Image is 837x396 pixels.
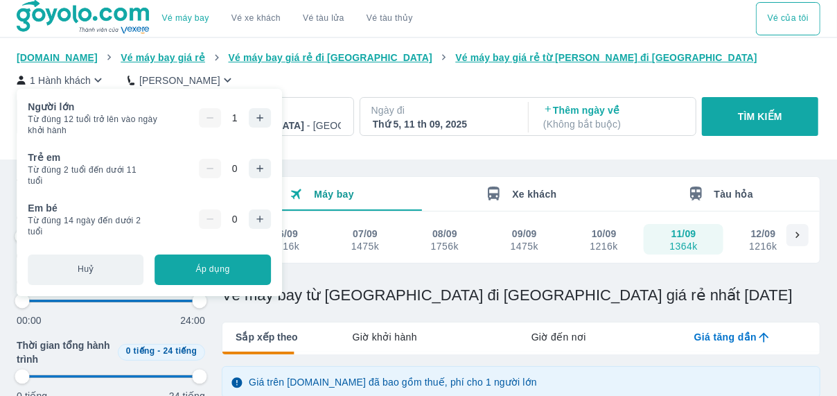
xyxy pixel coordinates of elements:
a: Vé tàu lửa [292,2,355,35]
p: [PERSON_NAME] [139,74,220,87]
button: [PERSON_NAME] [127,73,235,87]
span: 0 tiếng [126,346,155,356]
div: choose transportation mode [151,2,424,35]
div: 08/09 [432,227,457,241]
p: ( Không bắt buộc ) [543,117,683,131]
div: 10/09 [592,227,617,241]
span: [DOMAIN_NAME] [17,52,98,63]
div: lab API tabs example [298,322,820,352]
p: Thêm ngày về [543,103,683,131]
div: 1216k [590,241,618,252]
a: Vé xe khách [231,13,281,24]
span: Thời gian tổng hành trình [17,338,112,366]
span: Từ đúng 14 ngày đến dưới 2 tuổi [28,215,154,237]
p: Em bé [28,201,58,215]
h1: Vé máy bay từ [GEOGRAPHIC_DATA] đi [GEOGRAPHIC_DATA] giá rẻ nhất [DATE] [222,286,820,305]
div: 1756k [431,241,459,252]
button: Vé tàu thủy [355,2,424,35]
p: 0 [232,162,238,175]
button: Áp dụng [155,255,270,285]
span: 24 tiếng [164,346,197,356]
div: 1364k [670,241,698,252]
a: Vé máy bay [162,13,209,24]
p: TÌM KIẾM [738,110,782,123]
p: Người lớn [28,100,74,114]
button: Huỷ [28,255,143,285]
div: 07/09 [353,227,378,241]
div: choose transportation mode [756,2,820,35]
p: Giá trên [DOMAIN_NAME] đã bao gồm thuế, phí cho 1 người lớn [249,375,537,389]
span: Vé máy bay giá rẻ từ [PERSON_NAME] đi [GEOGRAPHIC_DATA] [455,52,757,63]
div: 1216k [749,241,777,252]
span: Tàu hỏa [714,189,754,200]
p: 1 Hành khách [30,74,91,87]
button: TÌM KIẾM [702,97,818,136]
div: 06/09 [273,227,298,241]
span: Vé máy bay giá rẻ [121,52,205,63]
span: Xe khách [512,189,556,200]
span: Từ đúng 12 tuổi trở lên vào ngày khởi hành [28,114,170,136]
p: Ngày đi [371,103,514,117]
span: Máy bay [314,189,354,200]
span: Giờ đến nơi [531,330,586,344]
div: Thứ 5, 11 th 09, 2025 [373,117,513,131]
div: 11/09 [671,227,696,241]
button: Vé của tôi [756,2,820,35]
nav: breadcrumb [17,51,820,64]
button: 1 Hành khách [17,73,105,87]
p: 00:00 [17,313,42,327]
span: Vé máy bay giá rẻ đi [GEOGRAPHIC_DATA] [229,52,432,63]
p: 24:00 [180,313,205,327]
span: Sắp xếp theo [236,330,298,344]
div: 12/09 [751,227,776,241]
p: 0 [232,212,238,226]
span: - [157,346,160,356]
span: Từ đúng 2 tuổi đến dưới 11 tuổi [28,164,152,187]
div: 09/09 [512,227,537,241]
div: 1475k [351,241,379,252]
div: 1475k [511,241,538,252]
p: 1 [232,111,238,125]
p: Trẻ em [28,150,60,164]
span: Giá tăng dần [694,330,757,344]
span: Giờ khởi hành [353,330,417,344]
div: 1216k [272,241,299,252]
